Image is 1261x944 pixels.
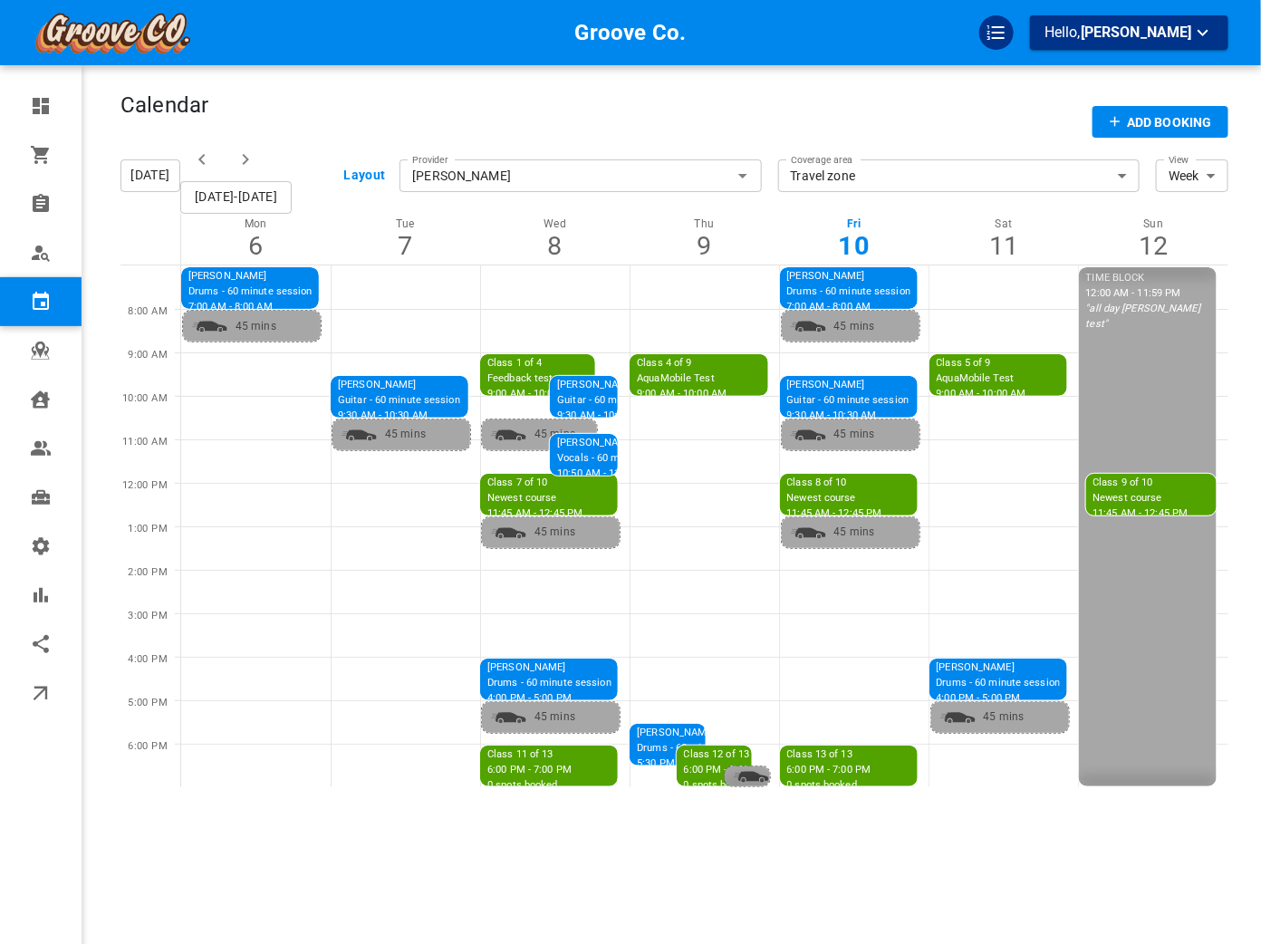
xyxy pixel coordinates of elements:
p: TIME BLOCK [1086,271,1209,286]
p: [PERSON_NAME] [557,378,679,393]
p: Class 9 of 10 [1093,476,1189,491]
p: Newest course [1093,491,1189,506]
p: 9:30 AM - 10:30 AM [557,409,679,424]
h4: Calendar [120,92,208,120]
p: Wed [480,217,630,230]
button: Hello,[PERSON_NAME] [1030,15,1228,50]
span: [PERSON_NAME] [1081,24,1192,41]
p: Class 5 of 9 [937,356,1028,371]
p: 9:00 AM - 10:00 AM [937,387,1028,402]
p: Guitar - 60 minute session [338,393,460,409]
div: 11 [929,230,1079,262]
p: 45 mins [939,708,1025,727]
p: Tue [331,217,480,230]
p: Drums - 60 minute session [188,284,313,300]
p: 4:00 PM - 5:00 PM [487,691,611,707]
p: 9:00 AM - 10:00 AM [637,387,728,402]
p: 45 mins [732,767,818,786]
p: 45 mins [190,317,276,336]
p: 11:45 AM - 12:45 PM [787,506,882,522]
p: Class 8 of 10 [787,476,882,491]
span: 10:00 AM [122,392,168,404]
p: Class 4 of 9 [637,356,728,371]
button: Layout [343,164,385,187]
p: 6:00 PM - 7:00 PM [487,763,572,778]
p: Newest course [787,491,882,506]
p: [PERSON_NAME] [637,726,761,741]
p: Class 12 of 13 [684,747,768,763]
p: [PERSON_NAME] [487,660,611,676]
p: 4:00 PM - 5:00 PM [937,691,1061,707]
p: Guitar - 60 minute session [557,393,679,409]
p: Add Booking [1127,113,1211,132]
p: 7:00 AM - 8:00 AM [787,300,911,315]
p: 45 mins [789,524,875,543]
span: 3:00 PM [128,610,168,621]
p: Drums - 60 minute session [787,284,911,300]
p: AquaMobile Test [637,371,728,387]
p: 11:45 AM - 12:45 PM [487,506,582,522]
p: 12:00 AM - 11:59 PM [1086,286,1209,302]
p: [PERSON_NAME] [188,269,313,284]
span: 11:00 AM [122,436,168,448]
p: 5:30 PM - 6:30 PM [637,756,761,772]
p: 45 mins [489,708,575,727]
p: 10:50 AM - 11:50 AM [557,467,682,482]
p: 45 mins [789,426,875,445]
p: 6:00 PM - 7:00 PM [787,763,871,778]
p: [PERSON_NAME] [338,378,460,393]
label: Provider [412,146,448,167]
p: Vocals - 60 minute session [557,451,682,467]
p: Newest course [487,491,582,506]
img: company-logo [33,10,192,55]
p: Feedback test [487,371,579,387]
p: 6:00 PM - 7:00 PM [684,763,768,778]
p: Sun [1079,217,1228,230]
span: 12:00 PM [122,479,168,491]
p: 45 mins [489,426,575,445]
p: Class 7 of 10 [487,476,582,491]
p: [PERSON_NAME] [787,269,911,284]
p: Class 13 of 13 [787,747,871,763]
span: 4:00 PM [128,653,168,665]
div: QuickStart Guide [979,15,1014,50]
div: 7 [331,230,480,262]
p: Mon [181,217,331,230]
p: [PERSON_NAME] [557,436,682,451]
p: Thu [630,217,779,230]
span: 9:00 AM [128,349,168,361]
p: 7:00 AM - 8:00 AM [188,300,313,315]
p: 45 mins [340,426,426,445]
p: Drums - 60 minute session [637,741,761,756]
h6: Groove Co. [575,15,687,50]
div: 12 [1079,230,1228,262]
p: 0 spots booked [787,778,871,794]
span: 8:00 AM [128,305,168,317]
div: 9 [630,230,779,262]
p: 9:30 AM - 10:30 AM [338,409,460,424]
button: Open [730,163,756,188]
label: View [1169,146,1189,167]
p: 45 mins [489,524,575,543]
p: 11:45 AM - 12:45 PM [1093,506,1189,522]
p: 9:00 AM - 10:00 AM [487,387,579,402]
div: 10 [779,230,929,262]
button: Add Booking [1093,106,1228,138]
p: 9:30 AM - 10:30 AM [787,409,910,424]
p: Drums - 60 minute session [937,676,1061,691]
p: Sat [929,217,1079,230]
span: 1:00 PM [128,523,168,535]
span: 2:00 PM [128,566,168,578]
div: Week [1156,167,1228,185]
div: 8 [480,230,630,262]
p: [PERSON_NAME] [937,660,1061,676]
p: [PERSON_NAME] [787,378,910,393]
p: Fri [779,217,929,230]
p: Drums - 60 minute session [487,676,611,691]
p: Guitar - 60 minute session [787,393,910,409]
div: Travel zone [778,167,1140,185]
label: Coverage area [791,146,853,167]
i: "all day [PERSON_NAME] test" [1086,303,1200,330]
p: Class 11 of 13 [487,747,572,763]
p: Class 1 of 4 [487,356,579,371]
